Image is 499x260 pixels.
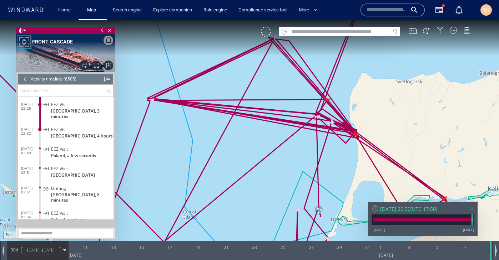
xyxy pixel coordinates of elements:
[450,7,457,14] div: Map Display
[51,191,68,196] span: EEZ Visit
[479,3,493,17] button: SH
[408,221,410,232] div: 3
[51,166,66,171] span: Drifting
[21,186,114,205] dl: [DATE] 02:56EEZ VisitPoland, a minute
[412,186,436,192] span: UTC 17:50
[9,227,19,233] span: Path Length
[51,146,68,151] span: EEZ Visit
[236,4,290,16] a: Compliance service tool
[51,152,95,158] span: [GEOGRAPHIC_DATA]
[51,113,113,119] span: [GEOGRAPHIC_DATA], 4 hours
[53,4,76,16] button: Home
[7,221,68,239] div: 30d[DATE] -[DATE]
[21,166,40,174] span: [DATE] 02:51
[365,221,370,232] div: 31
[21,121,114,141] dl: [DATE] 02:49EEZ VisitPoland, a few seconds
[21,191,40,199] span: [DATE] 02:56
[21,77,114,102] dl: [DATE] 22:25EEZ Visit[GEOGRAPHIC_DATA], 3 minutes
[201,4,230,16] a: Rule engine
[69,232,82,240] div: [DATE]
[81,4,104,16] button: Map
[51,88,114,99] span: [GEOGRAPHIC_DATA], 3 minutes
[374,207,385,212] div: [DATE]
[83,221,88,232] div: 11
[167,221,172,232] div: 17
[469,228,494,255] iframe: Chat
[51,133,96,138] span: Poland, a few seconds
[21,82,40,90] span: [DATE] 22:25
[27,227,42,233] span: [DATE] -
[296,4,324,16] button: More
[21,102,114,121] dl: [DATE] 22:32EEZ Visit[GEOGRAPHIC_DATA], 4 hours
[409,7,417,15] div: Map Tools
[51,172,114,183] span: [GEOGRAPHIC_DATA], 8 minutes
[21,161,114,186] dl: [DATE] 02:51Drifting[GEOGRAPHIC_DATA], 8 minutes
[379,232,393,240] div: [DATE]
[150,4,195,16] a: Explore companies
[21,146,40,155] span: [DATE] 02:51
[463,207,474,212] div: [DATE]
[252,221,257,232] div: 23
[436,186,437,192] span: )
[463,7,470,14] div: Legend
[379,221,382,232] div: 1
[21,126,40,135] span: [DATE] 02:49
[380,186,410,192] div: [DATE] 20:50
[196,221,201,232] div: 19
[4,212,23,219] div: 5km
[16,7,115,219] div: FRONT CASCADEActivity timeline(6505)Search or filter
[84,4,101,16] a: Map
[51,197,86,202] span: Poland, a minute
[51,126,68,132] span: EEZ Visit
[111,221,116,232] div: 13
[372,186,474,192] div: [DATE] 20:50(UTC 17:50)
[309,221,314,232] div: 27
[21,141,114,161] dl: [DATE] 02:51EEZ Visit[GEOGRAPHIC_DATA]
[55,4,74,16] a: Home
[64,54,76,64] div: (6505)
[422,7,430,15] button: Create an AOI.
[483,7,489,13] span: SH
[455,6,463,14] div: Notification center
[31,54,62,64] div: Activity timeline
[51,107,68,112] span: EEZ Visit
[32,17,73,26] a: FRONT CASCADE
[261,7,271,17] div: Click to show unselected vessels
[21,107,40,115] span: [DATE] 22:32
[139,221,144,232] div: 15
[110,4,145,16] a: Search engine
[299,6,318,14] span: More
[224,221,229,232] div: 21
[3,204,52,210] div: [GEOGRAPHIC_DATA]
[372,184,379,192] div: Reset Time
[436,221,438,232] div: 5
[464,221,467,232] div: 7
[51,82,68,87] span: EEZ Visit
[281,221,286,232] div: 25
[490,221,499,240] div: Time: Fri Aug 08 2025 20:50:35 GMT+0300 (Israel Daylight Time)
[42,227,55,233] span: [DATE]
[337,221,342,232] div: 29
[437,7,444,14] div: Filter
[410,186,412,192] span: (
